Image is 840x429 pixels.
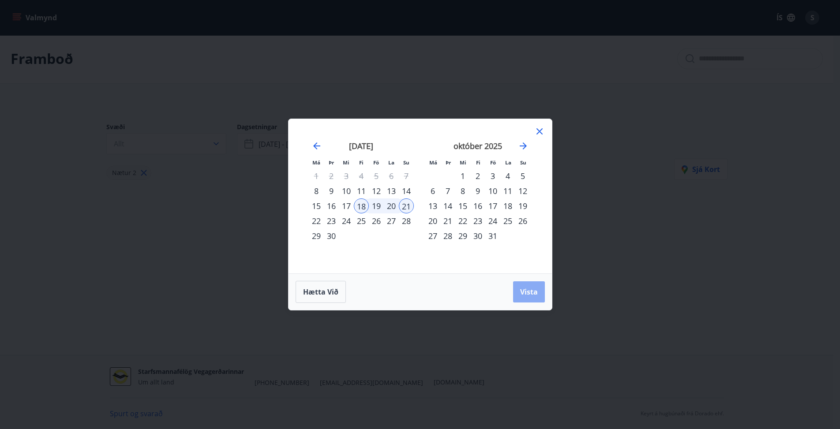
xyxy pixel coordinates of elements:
div: 11 [500,183,515,198]
small: Fö [373,159,379,166]
div: 9 [470,183,485,198]
small: Su [403,159,409,166]
div: 14 [399,183,414,198]
strong: [DATE] [349,141,373,151]
small: Þr [446,159,451,166]
div: 16 [324,198,339,213]
div: 20 [425,213,440,228]
div: 8 [455,183,470,198]
td: Choose mánudagur, 22. september 2025 as your check-out date. It’s available. [309,213,324,228]
small: Mi [343,159,349,166]
div: 11 [354,183,369,198]
small: Su [520,159,526,166]
small: Þr [329,159,334,166]
td: Choose föstudagur, 17. október 2025 as your check-out date. It’s available. [485,198,500,213]
td: Choose miðvikudagur, 8. október 2025 as your check-out date. It’s available. [455,183,470,198]
div: 1 [455,168,470,183]
div: 7 [440,183,455,198]
td: Choose laugardagur, 18. október 2025 as your check-out date. It’s available. [500,198,515,213]
td: Choose föstudagur, 31. október 2025 as your check-out date. It’s available. [485,228,500,243]
td: Choose laugardagur, 11. október 2025 as your check-out date. It’s available. [500,183,515,198]
div: 28 [399,213,414,228]
td: Choose miðvikudagur, 10. september 2025 as your check-out date. It’s available. [339,183,354,198]
td: Not available. sunnudagur, 7. september 2025 [399,168,414,183]
div: 9 [324,183,339,198]
td: Choose þriðjudagur, 9. september 2025 as your check-out date. It’s available. [324,183,339,198]
td: Choose fimmtudagur, 2. október 2025 as your check-out date. It’s available. [470,168,485,183]
div: 14 [440,198,455,213]
td: Choose mánudagur, 15. september 2025 as your check-out date. It’s available. [309,198,324,213]
div: 17 [339,198,354,213]
td: Choose sunnudagur, 12. október 2025 as your check-out date. It’s available. [515,183,530,198]
span: Vista [520,287,538,297]
td: Choose föstudagur, 12. september 2025 as your check-out date. It’s available. [369,183,384,198]
td: Choose mánudagur, 27. október 2025 as your check-out date. It’s available. [425,228,440,243]
td: Choose þriðjudagur, 21. október 2025 as your check-out date. It’s available. [440,213,455,228]
button: Vista [513,281,545,302]
td: Choose föstudagur, 24. október 2025 as your check-out date. It’s available. [485,213,500,228]
div: 23 [324,213,339,228]
div: 30 [324,228,339,243]
div: 30 [470,228,485,243]
small: Fö [490,159,496,166]
small: La [388,159,394,166]
td: Choose miðvikudagur, 22. október 2025 as your check-out date. It’s available. [455,213,470,228]
td: Choose miðvikudagur, 1. október 2025 as your check-out date. It’s available. [455,168,470,183]
div: 20 [384,198,399,213]
div: 31 [485,228,500,243]
div: 19 [369,198,384,213]
div: 19 [515,198,530,213]
td: Choose sunnudagur, 5. október 2025 as your check-out date. It’s available. [515,168,530,183]
div: 27 [425,228,440,243]
td: Choose þriðjudagur, 30. september 2025 as your check-out date. It’s available. [324,228,339,243]
td: Choose laugardagur, 4. október 2025 as your check-out date. It’s available. [500,168,515,183]
td: Not available. föstudagur, 5. september 2025 [369,168,384,183]
td: Choose miðvikudagur, 24. september 2025 as your check-out date. It’s available. [339,213,354,228]
small: Fi [359,159,364,166]
td: Choose fimmtudagur, 11. september 2025 as your check-out date. It’s available. [354,183,369,198]
div: 15 [455,198,470,213]
td: Selected. laugardagur, 20. september 2025 [384,198,399,213]
td: Not available. laugardagur, 6. september 2025 [384,168,399,183]
div: 10 [339,183,354,198]
div: 17 [485,198,500,213]
div: 12 [515,183,530,198]
td: Choose fimmtudagur, 25. september 2025 as your check-out date. It’s available. [354,213,369,228]
td: Choose miðvikudagur, 29. október 2025 as your check-out date. It’s available. [455,228,470,243]
td: Choose mánudagur, 8. september 2025 as your check-out date. It’s available. [309,183,324,198]
td: Choose föstudagur, 3. október 2025 as your check-out date. It’s available. [485,168,500,183]
div: 4 [500,168,515,183]
td: Choose miðvikudagur, 15. október 2025 as your check-out date. It’s available. [455,198,470,213]
td: Not available. mánudagur, 1. september 2025 [309,168,324,183]
div: Move backward to switch to the previous month. [311,141,322,151]
div: Calendar [299,130,541,263]
small: Fi [476,159,480,166]
td: Not available. miðvikudagur, 3. september 2025 [339,168,354,183]
div: 16 [470,198,485,213]
td: Choose sunnudagur, 14. september 2025 as your check-out date. It’s available. [399,183,414,198]
td: Choose þriðjudagur, 16. september 2025 as your check-out date. It’s available. [324,198,339,213]
div: 22 [455,213,470,228]
td: Choose þriðjudagur, 23. september 2025 as your check-out date. It’s available. [324,213,339,228]
div: 21 [399,198,414,213]
td: Choose mánudagur, 20. október 2025 as your check-out date. It’s available. [425,213,440,228]
td: Choose mánudagur, 29. september 2025 as your check-out date. It’s available. [309,228,324,243]
td: Choose þriðjudagur, 28. október 2025 as your check-out date. It’s available. [440,228,455,243]
td: Choose miðvikudagur, 17. september 2025 as your check-out date. It’s available. [339,198,354,213]
div: 13 [384,183,399,198]
div: 12 [369,183,384,198]
td: Not available. fimmtudagur, 4. september 2025 [354,168,369,183]
button: Hætta við [296,281,346,303]
div: 23 [470,213,485,228]
td: Choose laugardagur, 13. september 2025 as your check-out date. It’s available. [384,183,399,198]
div: 2 [470,168,485,183]
td: Choose mánudagur, 13. október 2025 as your check-out date. It’s available. [425,198,440,213]
div: 21 [440,213,455,228]
span: Hætta við [303,287,338,297]
div: 13 [425,198,440,213]
small: Má [429,159,437,166]
td: Choose sunnudagur, 26. október 2025 as your check-out date. It’s available. [515,213,530,228]
td: Choose laugardagur, 27. september 2025 as your check-out date. It’s available. [384,213,399,228]
div: Move forward to switch to the next month. [518,141,529,151]
td: Choose föstudagur, 26. september 2025 as your check-out date. It’s available. [369,213,384,228]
